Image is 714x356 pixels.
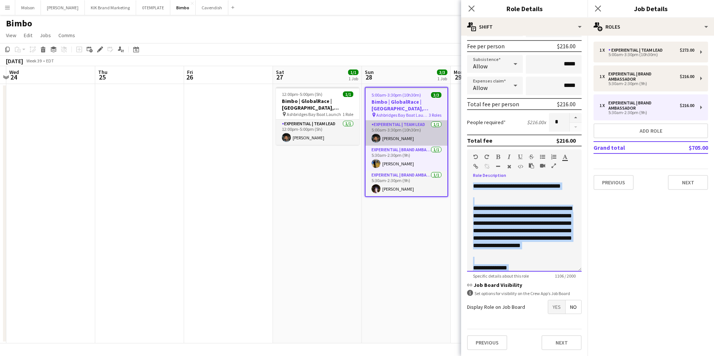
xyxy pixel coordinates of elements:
[518,154,523,160] button: Underline
[366,146,447,171] app-card-role: Experiential | Brand Ambassador1/15:30am-2:30pm (9h)[PERSON_NAME]
[467,42,505,50] div: Fee per person
[454,69,463,75] span: Mon
[540,154,545,160] button: Unordered List
[608,71,680,82] div: Experiential | Brand Ambassador
[541,335,582,350] button: Next
[680,74,694,79] div: $216.00
[467,282,582,288] h3: Job Board Visibility
[518,164,523,169] button: HTML Code
[342,111,353,117] span: 1 Role
[608,48,666,53] div: Experiential | Team Lead
[46,58,54,64] div: EDT
[467,335,507,350] button: Previous
[364,73,374,81] span: 28
[599,74,608,79] div: 1 x
[467,290,582,297] div: Set options for visibility on the Crew App’s Job Board
[540,163,545,169] button: Insert video
[3,30,19,40] a: View
[372,92,421,98] span: 5:00am-3:30pm (10h30m)
[549,273,582,279] span: 1106 / 2000
[276,98,359,111] h3: Bimbo | GlobalRace | [GEOGRAPHIC_DATA], [GEOGRAPHIC_DATA]
[85,0,136,15] button: KIK Brand Marketing
[6,32,16,39] span: View
[287,111,341,117] span: Ashbridges Bay Boat Launch
[6,18,32,29] h1: Bimbo
[170,0,196,15] button: Bimbo
[495,164,501,169] button: Horizontal Line
[8,73,19,81] span: 24
[467,119,506,126] label: People required
[588,18,714,36] div: Roles
[529,163,534,169] button: Paste as plain text
[599,103,608,108] div: 1 x
[551,154,556,160] button: Ordered List
[186,73,193,81] span: 26
[599,48,608,53] div: 1 x
[551,163,556,169] button: Fullscreen
[21,30,35,40] a: Edit
[506,154,512,160] button: Italic
[97,73,107,81] span: 25
[461,18,588,36] div: Shift
[366,98,447,112] h3: Bimbo | GlobalRace | [GEOGRAPHIC_DATA], [GEOGRAPHIC_DATA]
[562,154,567,160] button: Text Color
[599,53,694,56] div: 5:00am-3:30pm (10h30m)
[461,4,588,13] h3: Role Details
[473,154,478,160] button: Undo
[55,30,78,40] a: Comms
[594,175,634,190] button: Previous
[276,120,359,145] app-card-role: Experiential | Team Lead1/112:00pm-5:00pm (5h)[PERSON_NAME]
[9,69,19,75] span: Wed
[668,175,708,190] button: Next
[431,92,441,98] span: 3/3
[365,69,374,75] span: Sun
[557,100,576,108] div: $216.00
[15,0,41,15] button: Molson
[187,69,193,75] span: Fri
[429,112,441,118] span: 3 Roles
[529,154,534,160] button: Strikethrough
[594,142,664,153] td: Grand total
[282,91,322,97] span: 12:00pm-5:00pm (5h)
[276,69,284,75] span: Sat
[680,48,694,53] div: $273.00
[136,0,170,15] button: 0TEMPLATE
[196,0,228,15] button: Cavendish
[467,304,525,310] label: Display Role on Job Board
[548,300,565,314] span: Yes
[276,87,359,145] div: 12:00pm-5:00pm (5h)1/1Bimbo | GlobalRace | [GEOGRAPHIC_DATA], [GEOGRAPHIC_DATA] Ashbridges Bay Bo...
[437,76,447,81] div: 1 Job
[495,154,501,160] button: Bold
[557,42,576,50] div: $216.00
[365,87,448,197] app-job-card: 5:00am-3:30pm (10h30m)3/3Bimbo | GlobalRace | [GEOGRAPHIC_DATA], [GEOGRAPHIC_DATA] Ashbridges Bay...
[599,82,694,85] div: 5:30am-2:30pm (9h)
[467,100,519,108] div: Total fee per person
[437,69,447,75] span: 3/3
[275,73,284,81] span: 27
[473,62,488,70] span: Allow
[556,137,576,144] div: $216.00
[506,164,512,169] button: Clear Formatting
[348,69,358,75] span: 1/1
[664,142,708,153] td: $705.00
[58,32,75,39] span: Comms
[570,113,582,123] button: Increase
[588,4,714,13] h3: Job Details
[527,119,546,126] div: $216.00 x
[680,103,694,108] div: $216.00
[98,69,107,75] span: Thu
[343,91,353,97] span: 1/1
[41,0,85,15] button: [PERSON_NAME]
[599,111,694,114] div: 5:30am-2:30pm (9h)
[6,57,23,65] div: [DATE]
[566,300,581,314] span: No
[467,137,492,144] div: Total fee
[366,120,447,146] app-card-role: Experiential | Team Lead1/15:00am-3:30pm (10h30m)[PERSON_NAME]
[37,30,54,40] a: Jobs
[40,32,51,39] span: Jobs
[484,154,489,160] button: Redo
[467,273,535,279] span: Specific details about this role
[473,164,478,169] button: Insert Link
[608,100,680,111] div: Experiential | Brand Ambassador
